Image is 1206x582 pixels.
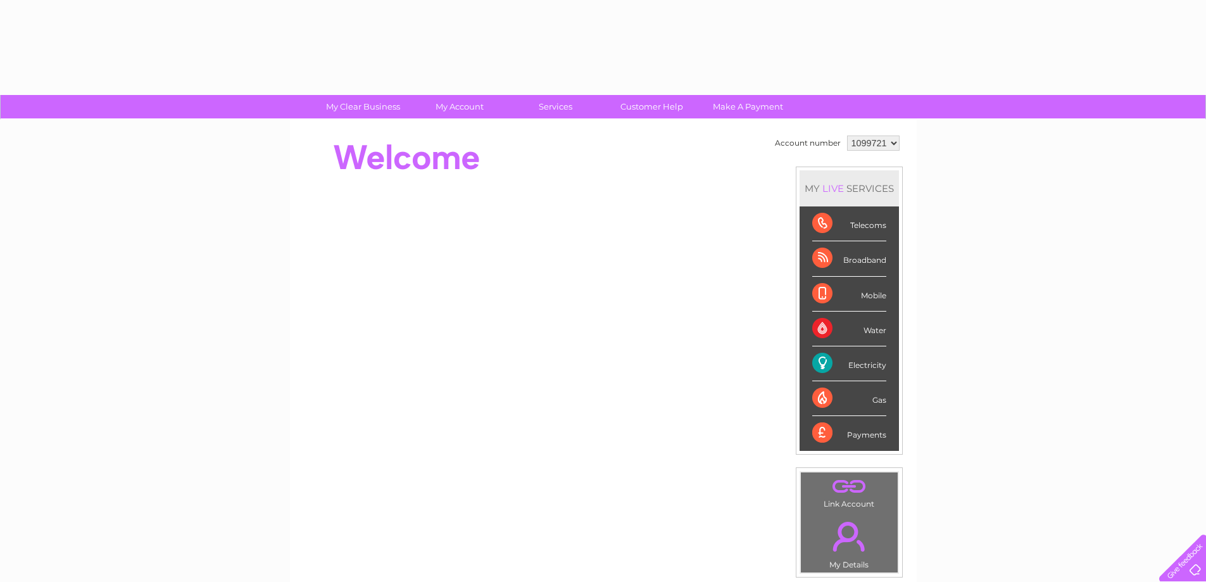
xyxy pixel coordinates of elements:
div: MY SERVICES [800,170,899,206]
a: My Account [407,95,512,118]
td: Account number [772,132,844,154]
div: Electricity [812,346,886,381]
div: Water [812,312,886,346]
a: Services [503,95,608,118]
td: My Details [800,511,898,573]
div: Telecoms [812,206,886,241]
a: Customer Help [600,95,704,118]
div: Broadband [812,241,886,276]
div: Gas [812,381,886,416]
a: . [804,476,895,498]
a: My Clear Business [311,95,415,118]
div: Payments [812,416,886,450]
div: LIVE [820,182,846,194]
a: Make A Payment [696,95,800,118]
a: . [804,514,895,559]
td: Link Account [800,472,898,512]
div: Mobile [812,277,886,312]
